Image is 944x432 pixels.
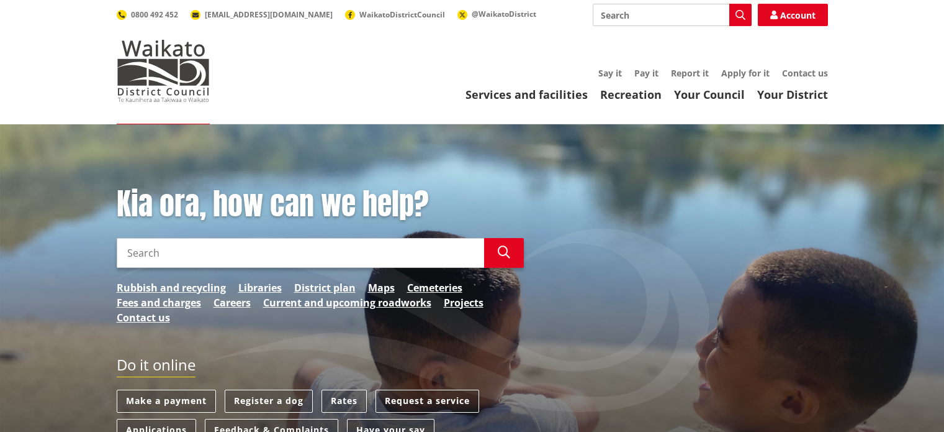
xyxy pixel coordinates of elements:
a: Libraries [238,280,282,295]
a: District plan [294,280,356,295]
span: WaikatoDistrictCouncil [359,9,445,20]
a: Your District [757,87,828,102]
a: Contact us [117,310,170,325]
a: Recreation [600,87,662,102]
a: Fees and charges [117,295,201,310]
a: Register a dog [225,390,313,413]
a: WaikatoDistrictCouncil [345,9,445,20]
a: Say it [598,67,622,79]
a: [EMAIL_ADDRESS][DOMAIN_NAME] [191,9,333,20]
a: Rates [321,390,367,413]
a: Services and facilities [465,87,588,102]
a: Account [758,4,828,26]
a: Cemeteries [407,280,462,295]
a: Make a payment [117,390,216,413]
img: Waikato District Council - Te Kaunihera aa Takiwaa o Waikato [117,40,210,102]
span: 0800 492 452 [131,9,178,20]
a: Current and upcoming roadworks [263,295,431,310]
h1: Kia ora, how can we help? [117,186,524,223]
a: Pay it [634,67,659,79]
a: Projects [444,295,483,310]
span: [EMAIL_ADDRESS][DOMAIN_NAME] [205,9,333,20]
h2: Do it online [117,356,196,378]
a: 0800 492 452 [117,9,178,20]
a: Your Council [674,87,745,102]
a: @WaikatoDistrict [457,9,536,19]
input: Search input [593,4,752,26]
a: Contact us [782,67,828,79]
a: Apply for it [721,67,770,79]
a: Rubbish and recycling [117,280,226,295]
span: @WaikatoDistrict [472,9,536,19]
a: Report it [671,67,709,79]
a: Request a service [375,390,479,413]
input: Search input [117,238,484,268]
a: Maps [368,280,395,295]
a: Careers [214,295,251,310]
